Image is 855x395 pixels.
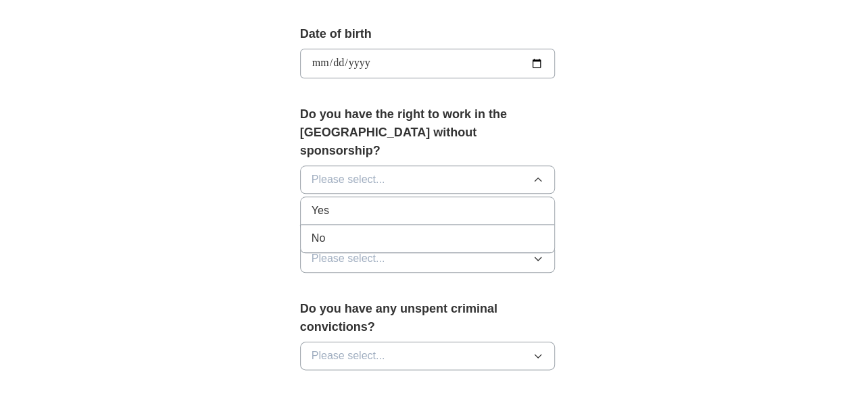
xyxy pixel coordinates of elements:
label: Do you have the right to work in the [GEOGRAPHIC_DATA] without sponsorship? [300,105,556,160]
button: Please select... [300,342,556,370]
span: Please select... [312,348,385,364]
button: Please select... [300,244,556,273]
button: Please select... [300,165,556,194]
span: Please select... [312,172,385,188]
span: Please select... [312,251,385,267]
label: Do you have any unspent criminal convictions? [300,300,556,336]
label: Date of birth [300,25,556,43]
span: No [312,230,325,246]
span: Yes [312,203,329,219]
